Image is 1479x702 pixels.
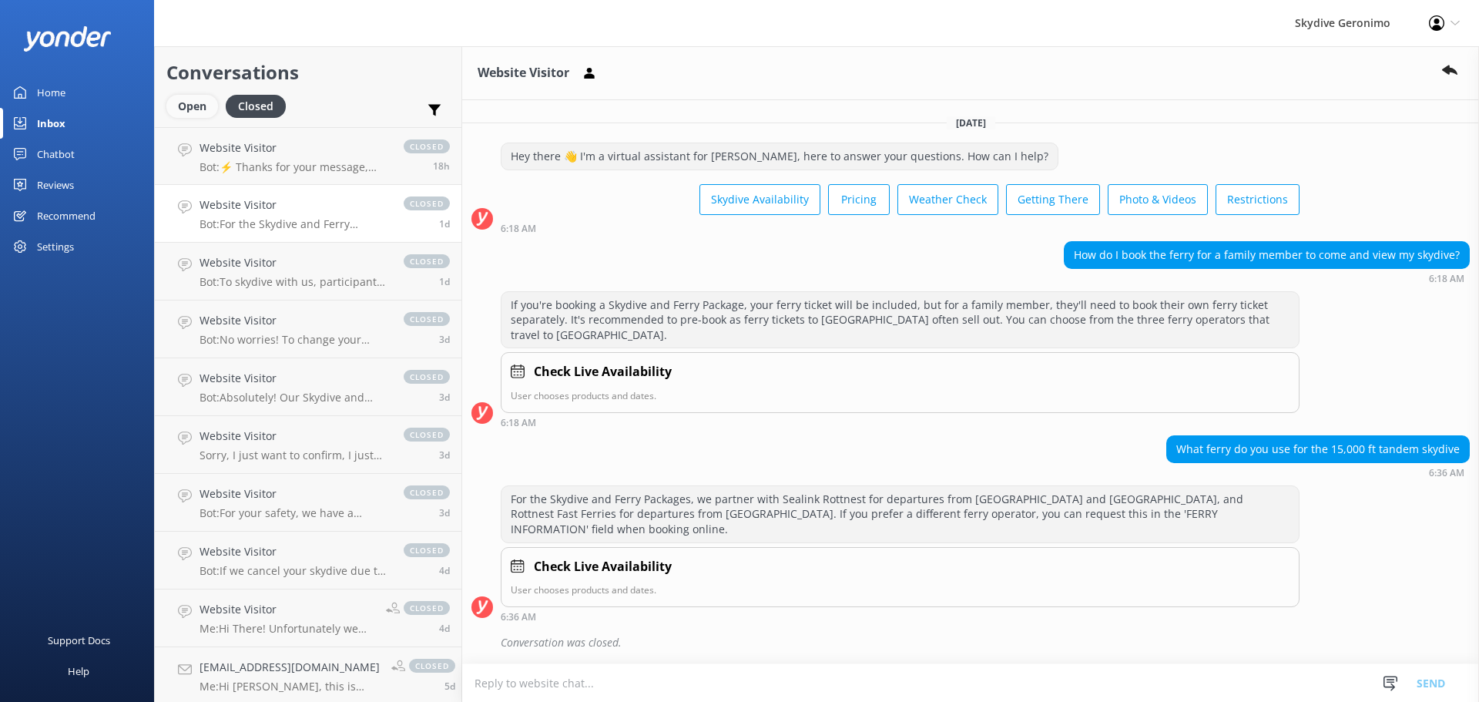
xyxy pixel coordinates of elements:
a: Website VisitorBot:⚡ Thanks for your message, we'll get back to you as soon as we can. You're als... [155,127,461,185]
span: closed [404,139,450,153]
span: closed [404,428,450,442]
h4: Website Visitor [200,428,388,445]
h4: Check Live Availability [534,362,672,382]
span: Sep 29 2025 03:06pm (UTC +08:00) Australia/Perth [439,506,450,519]
p: Bot: Absolutely! Our Skydive and Ferry Packages include a same-day return ferry ticket in the pri... [200,391,388,405]
button: Weather Check [897,184,998,215]
a: Open [166,97,226,114]
div: Oct 02 2025 06:36am (UTC +08:00) Australia/Perth [1166,467,1470,478]
strong: 6:36 AM [501,613,536,622]
p: Sorry, I just want to confirm, I just made a booking for [DATE] and received an email ‘pending or... [200,448,388,462]
p: User chooses products and dates. [511,583,1290,597]
a: Website VisitorBot:To skydive with us, participants need to be at least [DEMOGRAPHIC_DATA]. Since... [155,243,461,301]
span: Sep 28 2025 12:07pm (UTC +08:00) Australia/Perth [444,680,455,693]
div: Help [68,656,89,687]
span: closed [404,543,450,557]
span: closed [404,601,450,615]
p: Bot: No worries! To change your booking, just give us a call at [PHONE_NUMBER] or email [EMAIL_AD... [200,333,388,347]
a: Website VisitorBot:For your safety, we have a weight limit of 95kgs for all tandem skydiving pass... [155,474,461,532]
div: Hey there 👋 I'm a virtual assistant for [PERSON_NAME], here to answer your questions. How can I h... [501,143,1058,170]
a: Website VisitorMe:Hi There! Unfortunately we don't have any active promo's going at the moment.cl... [155,589,461,647]
span: [DATE] [947,116,995,129]
span: Sep 29 2025 05:40pm (UTC +08:00) Australia/Perth [439,448,450,462]
div: 2025-10-02T01:30:54.957 [471,630,1470,656]
a: Website VisitorBot:If we cancel your skydive due to weather and can't reschedule, you'll receive ... [155,532,461,589]
div: How do I book the ferry for a family member to come and view my skydive? [1065,242,1469,268]
div: Home [37,77,65,108]
div: Reviews [37,170,74,200]
span: Oct 01 2025 10:24pm (UTC +08:00) Australia/Perth [439,275,450,288]
div: Open [166,95,218,118]
button: Getting There [1006,184,1100,215]
p: Bot: For the Skydive and Ferry Packages, we partner with Sealink Rottnest for departures from [GE... [200,217,388,231]
h4: [EMAIL_ADDRESS][DOMAIN_NAME] [200,659,380,676]
div: If you're booking a Skydive and Ferry Package, your ferry ticket will be included, but for a fami... [501,292,1299,348]
div: Support Docs [48,625,110,656]
span: closed [404,312,450,326]
div: Inbox [37,108,65,139]
a: Website VisitorBot:No worries! To change your booking, just give us a call at [PHONE_NUMBER] or e... [155,301,461,358]
strong: 6:18 AM [501,224,536,233]
button: Photo & Videos [1108,184,1208,215]
strong: 6:36 AM [1429,469,1464,478]
a: Website VisitorBot:For the Skydive and Ferry Packages, we partner with Sealink Rottnest for depar... [155,185,461,243]
div: Oct 02 2025 06:36am (UTC +08:00) Australia/Perth [501,611,1300,622]
div: Oct 02 2025 06:18am (UTC +08:00) Australia/Perth [501,417,1300,428]
p: Me: Hi There! Unfortunately we don't have any active promo's going at the moment. [200,622,374,636]
span: Sep 28 2025 05:09pm (UTC +08:00) Australia/Perth [439,564,450,577]
div: Closed [226,95,286,118]
div: Oct 02 2025 06:18am (UTC +08:00) Australia/Perth [501,223,1300,233]
div: For the Skydive and Ferry Packages, we partner with Sealink Rottnest for departures from [GEOGRAP... [501,486,1299,542]
span: Oct 02 2025 07:58pm (UTC +08:00) Australia/Perth [433,160,450,173]
p: Bot: To skydive with us, participants need to be at least [DEMOGRAPHIC_DATA]. Since your grandson... [200,275,388,289]
span: closed [409,659,455,673]
span: closed [404,254,450,268]
h4: Check Live Availability [534,557,672,577]
p: Bot: If we cancel your skydive due to weather and can't reschedule, you'll receive a full refund.... [200,564,388,578]
span: Sep 30 2025 02:29pm (UTC +08:00) Australia/Perth [439,333,450,346]
div: Recommend [37,200,96,231]
button: Pricing [828,184,890,215]
button: Restrictions [1216,184,1300,215]
h4: Website Visitor [200,543,388,560]
span: closed [404,485,450,499]
span: closed [404,196,450,210]
a: Closed [226,97,293,114]
span: Sep 28 2025 03:05pm (UTC +08:00) Australia/Perth [439,622,450,635]
h4: Website Visitor [200,139,388,156]
span: Sep 29 2025 08:51pm (UTC +08:00) Australia/Perth [439,391,450,404]
h4: Website Visitor [200,370,388,387]
h2: Conversations [166,58,450,87]
strong: 6:18 AM [1429,274,1464,284]
div: Chatbot [37,139,75,170]
p: Bot: ⚡ Thanks for your message, we'll get back to you as soon as we can. You're also welcome to k... [200,160,388,174]
div: Oct 02 2025 06:18am (UTC +08:00) Australia/Perth [1064,273,1470,284]
h4: Website Visitor [200,254,388,271]
p: Bot: For your safety, we have a weight limit of 95kgs for all tandem skydiving passengers. In som... [200,506,388,520]
span: Oct 02 2025 06:36am (UTC +08:00) Australia/Perth [439,217,450,230]
h4: Website Visitor [200,312,388,329]
h4: Website Visitor [200,485,388,502]
h4: Website Visitor [200,196,388,213]
div: Settings [37,231,74,262]
a: Website VisitorSorry, I just want to confirm, I just made a booking for [DATE] and received an em... [155,416,461,474]
span: closed [404,370,450,384]
img: yonder-white-logo.png [23,26,112,52]
div: Conversation was closed. [501,630,1470,656]
p: User chooses products and dates. [511,388,1290,403]
div: What ferry do you use for the 15,000 ft tandem skydive [1167,436,1469,462]
strong: 6:18 AM [501,418,536,428]
button: Skydive Availability [699,184,820,215]
p: Me: Hi [PERSON_NAME], this is [PERSON_NAME] from the Skydive Geronimo office. How can help? [200,680,380,694]
h4: Website Visitor [200,601,374,618]
h3: Website Visitor [478,63,569,83]
a: Website VisitorBot:Absolutely! Our Skydive and Ferry Packages include a same-day return ferry tic... [155,358,461,416]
